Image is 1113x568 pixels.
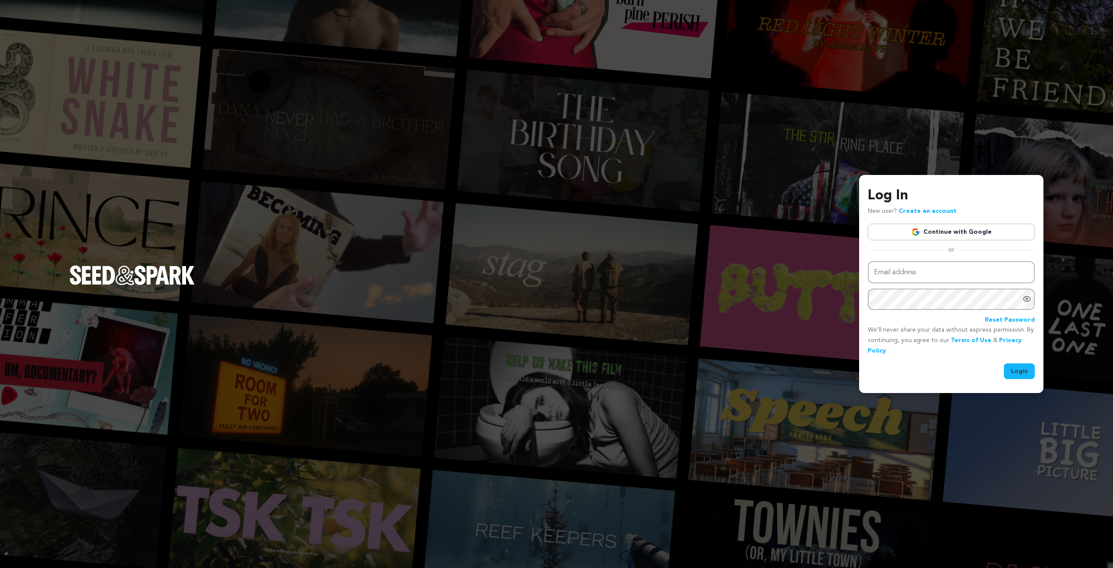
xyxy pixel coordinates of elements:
[868,337,1022,354] a: Privacy Policy
[1004,363,1035,379] button: Login
[868,224,1035,240] a: Continue with Google
[911,228,920,236] img: Google logo
[868,261,1035,283] input: Email address
[868,325,1035,356] p: We’ll never share your data without express permission. By continuing, you agree to our & .
[951,337,991,343] a: Terms of Use
[899,208,956,214] a: Create an account
[70,266,195,285] img: Seed&Spark Logo
[868,206,956,217] p: New user?
[70,266,195,302] a: Seed&Spark Homepage
[943,245,960,254] span: or
[985,315,1035,326] a: Reset Password
[1023,295,1031,303] a: Show password as plain text. Warning: this will display your password on the screen.
[868,185,1035,206] h3: Log In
